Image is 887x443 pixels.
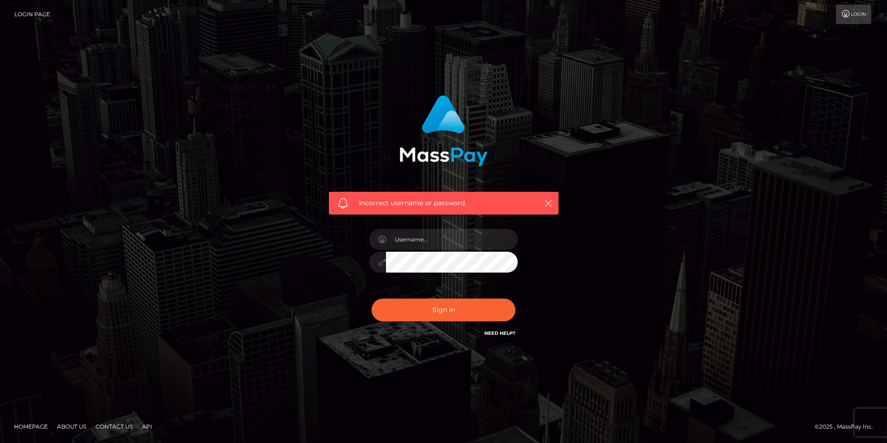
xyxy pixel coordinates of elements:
div: © 2025 , MassPay Inc. [815,422,880,432]
a: Need Help? [484,330,515,336]
a: Contact Us [92,419,136,434]
a: API [138,419,156,434]
span: Incorrect username or password. [359,198,528,208]
a: Login [836,5,871,24]
button: Sign in [372,299,515,321]
input: Username... [386,229,518,250]
img: MassPay Login [399,95,488,166]
a: Login Page [14,5,50,24]
a: Homepage [10,419,51,434]
a: About Us [53,419,90,434]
